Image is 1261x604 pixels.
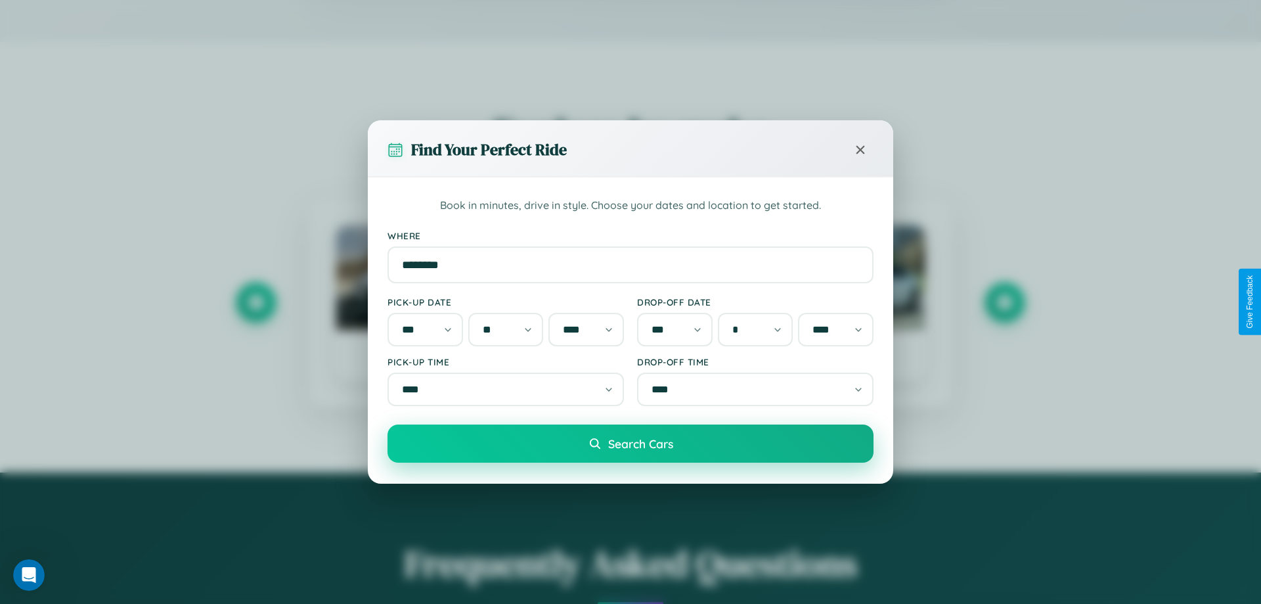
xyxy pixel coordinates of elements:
[608,436,673,451] span: Search Cars
[387,197,874,214] p: Book in minutes, drive in style. Choose your dates and location to get started.
[387,425,874,463] button: Search Cars
[637,296,874,308] label: Drop-off Date
[387,296,624,308] label: Pick-up Date
[637,356,874,367] label: Drop-off Time
[387,356,624,367] label: Pick-up Time
[411,139,567,160] h3: Find Your Perfect Ride
[387,230,874,241] label: Where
